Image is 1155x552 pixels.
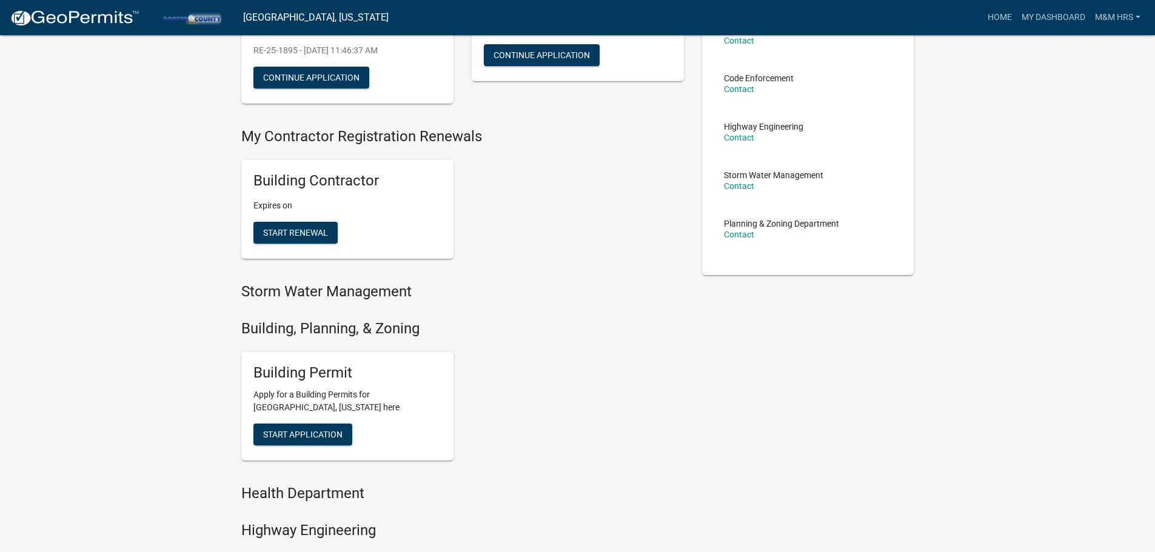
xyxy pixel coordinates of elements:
h5: Building Permit [253,364,441,382]
h4: My Contractor Registration Renewals [241,128,684,145]
p: Expires on [253,199,441,212]
h5: Building Contractor [253,172,441,190]
p: Apply for a Building Permits for [GEOGRAPHIC_DATA], [US_STATE] here [253,388,441,414]
p: Code Enforcement [724,74,794,82]
wm-registration-list-section: My Contractor Registration Renewals [241,128,684,268]
a: [GEOGRAPHIC_DATA], [US_STATE] [243,7,389,28]
a: Contact [724,133,754,142]
h4: Health Department [241,485,684,502]
a: Contact [724,230,754,239]
p: Storm Water Management [724,171,823,179]
h4: Storm Water Management [241,283,684,301]
span: Start Application [263,430,343,439]
a: M&M HRS [1090,6,1145,29]
button: Continue Application [253,67,369,88]
h4: Highway Engineering [241,522,684,539]
button: Start Renewal [253,222,338,244]
button: Start Application [253,424,352,445]
span: Start Renewal [263,228,328,238]
p: Planning & Zoning Department [724,219,839,228]
a: Contact [724,84,754,94]
a: Contact [724,181,754,191]
h4: Building, Planning, & Zoning [241,320,684,338]
button: Continue Application [484,44,600,66]
a: Contact [724,36,754,45]
p: RE-25-1895 - [DATE] 11:46:37 AM [253,44,441,57]
p: Highway Engineering [724,122,803,131]
img: Porter County, Indiana [149,9,233,25]
a: My Dashboard [1017,6,1090,29]
a: Home [983,6,1017,29]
